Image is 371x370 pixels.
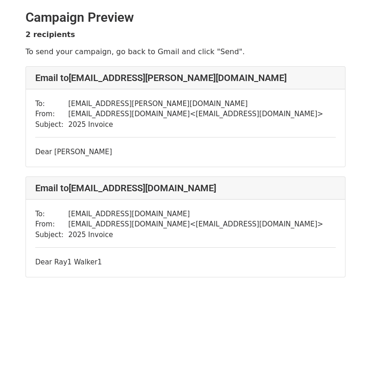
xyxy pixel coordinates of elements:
td: [EMAIL_ADDRESS][PERSON_NAME][DOMAIN_NAME] [68,99,323,109]
td: 2025 Invoice [68,230,323,240]
p: To send your campaign, go back to Gmail and click "Send". [26,47,345,56]
div: Dear Ray1 Walker1 [35,257,336,268]
td: [EMAIL_ADDRESS][DOMAIN_NAME] < [EMAIL_ADDRESS][DOMAIN_NAME] > [68,219,323,230]
td: From: [35,219,68,230]
td: Subject: [35,230,68,240]
td: 2025 Invoice [68,119,323,130]
td: [EMAIL_ADDRESS][DOMAIN_NAME] [68,209,323,219]
td: From: [35,109,68,119]
td: [EMAIL_ADDRESS][DOMAIN_NAME] < [EMAIL_ADDRESS][DOMAIN_NAME] > [68,109,323,119]
td: To: [35,209,68,219]
td: To: [35,99,68,109]
strong: 2 recipients [26,30,75,39]
div: Dear [PERSON_NAME] [35,147,336,157]
h4: Email to [EMAIL_ADDRESS][DOMAIN_NAME] [35,182,336,194]
h4: Email to [EMAIL_ADDRESS][PERSON_NAME][DOMAIN_NAME] [35,72,336,83]
h2: Campaign Preview [26,10,345,25]
td: Subject: [35,119,68,130]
